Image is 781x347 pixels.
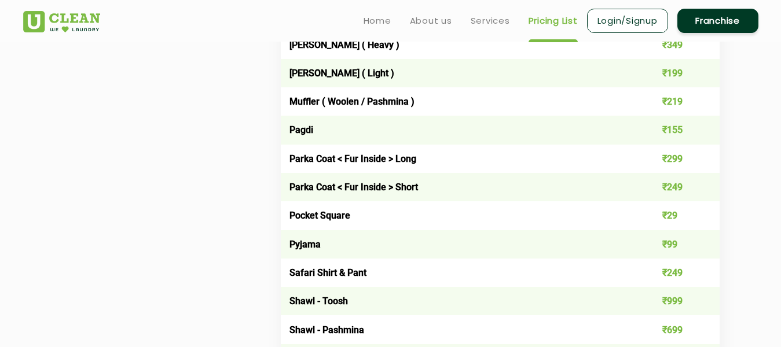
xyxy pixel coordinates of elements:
[281,287,632,315] td: Shawl - Toosh
[23,11,100,32] img: UClean Laundry and Dry Cleaning
[281,230,632,259] td: Pyjama
[281,30,632,58] td: [PERSON_NAME] ( Heavy )
[632,230,720,259] td: ₹99
[632,145,720,173] td: ₹299
[677,9,758,33] a: Franchise
[410,14,452,28] a: About us
[632,287,720,315] td: ₹999
[364,14,391,28] a: Home
[632,259,720,287] td: ₹249
[632,201,720,230] td: ₹29
[587,9,668,33] a: Login/Signup
[632,116,720,144] td: ₹155
[281,145,632,173] td: Parka Coat < Fur Inside > Long
[281,201,632,230] td: Pocket Square
[632,30,720,58] td: ₹349
[281,259,632,287] td: Safari Shirt & Pant
[281,173,632,201] td: Parka Coat < Fur Inside > Short
[281,116,632,144] td: Pagdi
[529,14,578,28] a: Pricing List
[471,14,510,28] a: Services
[632,173,720,201] td: ₹249
[632,59,720,87] td: ₹199
[632,315,720,344] td: ₹699
[281,59,632,87] td: [PERSON_NAME] ( Light )
[281,87,632,116] td: Muffler ( Woolen / Pashmina )
[632,87,720,116] td: ₹219
[281,315,632,344] td: Shawl - Pashmina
